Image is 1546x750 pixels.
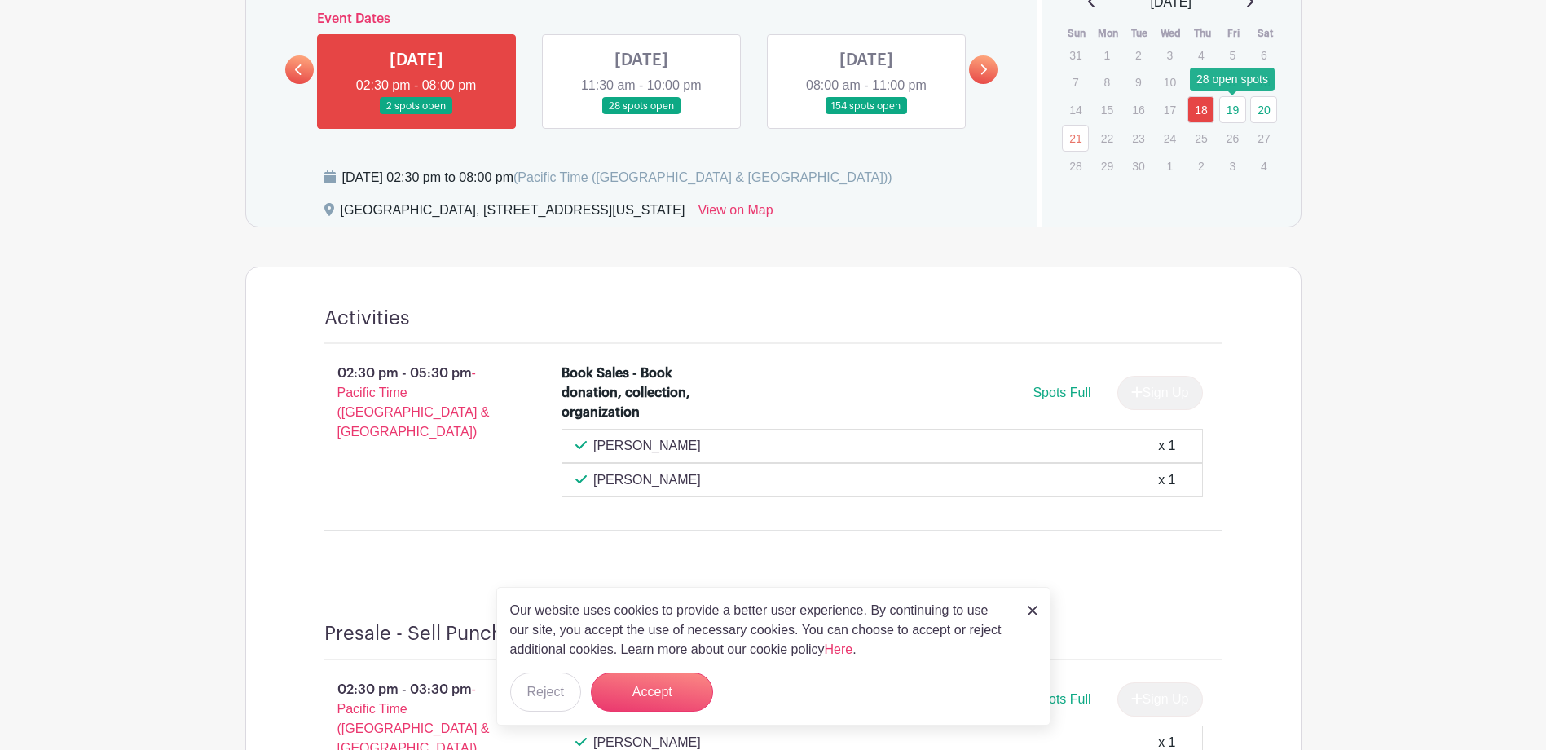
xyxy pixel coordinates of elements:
div: [GEOGRAPHIC_DATA], [STREET_ADDRESS][US_STATE] [341,201,685,227]
p: 30 [1125,153,1152,179]
p: 1 [1094,42,1121,68]
button: Reject [510,673,581,712]
p: 9 [1125,69,1152,95]
p: 31 [1062,42,1089,68]
a: 19 [1219,96,1246,123]
h6: Event Dates [314,11,970,27]
p: 8 [1094,69,1121,95]
p: 3 [1219,153,1246,179]
p: 26 [1219,126,1246,151]
span: Spots Full [1033,386,1090,399]
p: 14 [1062,97,1089,122]
p: Our website uses cookies to provide a better user experience. By continuing to use our site, you ... [510,601,1011,660]
p: 5 [1219,42,1246,68]
a: 20 [1250,96,1277,123]
th: Sat [1249,25,1281,42]
p: 17 [1156,97,1183,122]
p: 1 [1156,153,1183,179]
p: 7 [1062,69,1089,95]
div: 28 open spots [1190,68,1275,91]
div: [DATE] 02:30 pm to 08:00 pm [342,168,892,187]
p: 22 [1094,126,1121,151]
div: Book Sales - Book donation, collection, organization [562,364,703,422]
span: (Pacific Time ([GEOGRAPHIC_DATA] & [GEOGRAPHIC_DATA])) [513,170,892,184]
p: 15 [1094,97,1121,122]
th: Fri [1218,25,1250,42]
span: Spots Full [1033,692,1090,706]
p: 11 [1187,69,1214,95]
h4: Presale - Sell Punchcards (for food, games, and rides); accept credit card only [324,622,1034,646]
p: 24 [1156,126,1183,151]
a: View on Map [698,201,773,227]
p: 4 [1250,153,1277,179]
a: 18 [1187,96,1214,123]
th: Mon [1093,25,1125,42]
a: Here [825,642,853,656]
p: 10 [1156,69,1183,95]
th: Wed [1156,25,1187,42]
button: Accept [591,673,713,712]
p: 2 [1125,42,1152,68]
th: Thu [1187,25,1218,42]
p: 23 [1125,126,1152,151]
th: Tue [1124,25,1156,42]
p: 3 [1156,42,1183,68]
div: x 1 [1158,436,1175,456]
p: [PERSON_NAME] [593,470,701,490]
th: Sun [1061,25,1093,42]
p: 25 [1187,126,1214,151]
img: close_button-5f87c8562297e5c2d7936805f587ecaba9071eb48480494691a3f1689db116b3.svg [1028,606,1037,615]
p: 27 [1250,126,1277,151]
p: 2 [1187,153,1214,179]
p: [PERSON_NAME] [593,436,701,456]
p: 4 [1187,42,1214,68]
h4: Activities [324,307,410,330]
p: 28 [1062,153,1089,179]
p: 29 [1094,153,1121,179]
a: 21 [1062,125,1089,152]
div: x 1 [1158,470,1175,490]
p: 16 [1125,97,1152,122]
p: 6 [1250,42,1277,68]
p: 02:30 pm - 05:30 pm [298,357,536,448]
